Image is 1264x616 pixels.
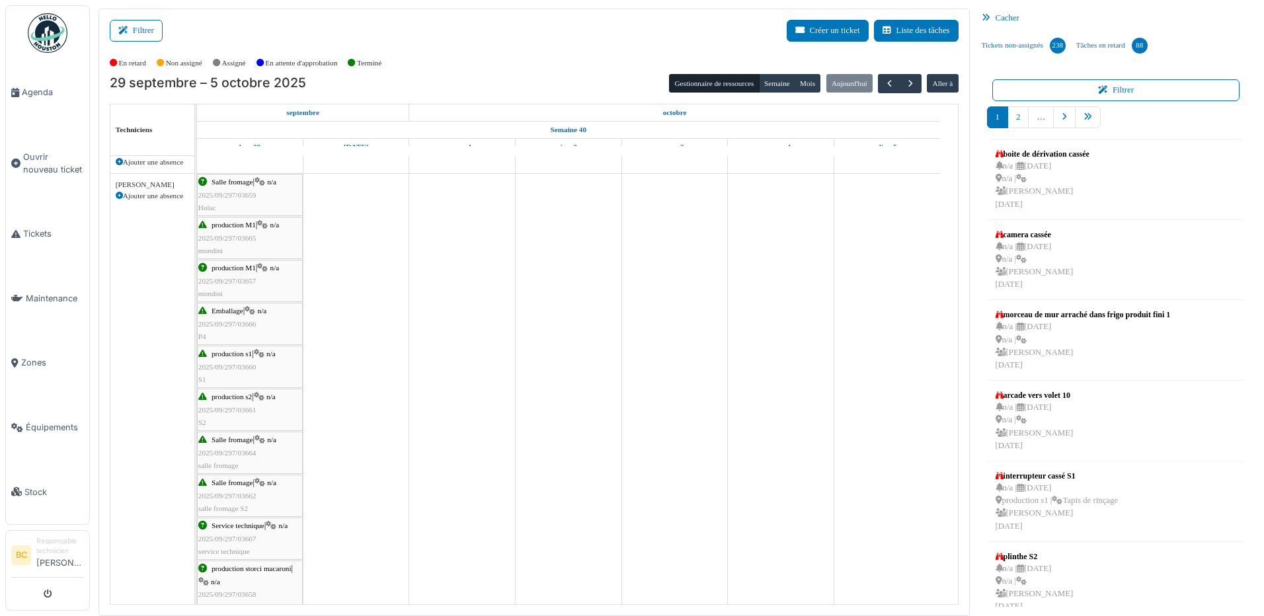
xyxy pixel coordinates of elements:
div: | [198,477,301,515]
span: Storci [198,603,216,611]
span: S1 [198,375,206,383]
button: Filtrer [110,20,163,42]
span: 2025/09/297/03665 [198,234,257,242]
span: n/a [270,221,280,229]
div: plinthe S2 [996,551,1074,562]
a: 1 [987,106,1008,128]
span: production s2 [212,393,252,401]
div: n/a | [DATE] n/a | [PERSON_NAME] [DATE] [996,160,1089,211]
a: BC Responsable technicien[PERSON_NAME] [11,536,84,578]
span: 2025/09/297/03664 [198,449,257,457]
span: Agenda [22,86,84,98]
span: n/a [211,578,220,586]
div: | [198,219,301,257]
button: Créer un ticket [787,20,869,42]
div: 88 [1132,38,1148,54]
a: Tickets non-assignés [976,28,1071,63]
button: Aller à [927,74,958,93]
span: Ouvrir nouveau ticket [23,151,84,176]
button: Filtrer [992,79,1240,101]
span: salle fromage S2 [198,504,248,512]
a: 2 octobre 2025 [557,139,580,155]
div: 238 [1050,38,1066,54]
a: 3 octobre 2025 [662,139,687,155]
a: Maintenance [6,266,89,331]
span: n/a [267,436,276,443]
label: En retard [119,58,146,69]
span: P4 [198,332,206,340]
span: 2025/09/297/03658 [198,590,257,598]
label: Terminé [357,58,381,69]
span: 2025/09/297/03661 [198,406,257,414]
span: Zones [21,356,84,369]
a: … [1028,106,1054,128]
a: Stock [6,459,89,524]
a: Tâches en retard [1071,28,1153,63]
div: Responsable technicien [36,536,84,557]
div: | [198,176,301,214]
button: Gestionnaire de ressources [669,74,759,93]
a: Équipements [6,395,89,460]
a: 29 septembre 2025 [236,139,264,155]
button: Liste des tâches [874,20,959,42]
span: production s1 [212,350,252,358]
label: Assigné [222,58,246,69]
button: Suivant [900,74,922,93]
span: Service technique [212,521,264,529]
div: | [198,562,301,613]
button: Précédent [878,74,900,93]
div: n/a | [DATE] n/a | [PERSON_NAME] [DATE] [996,321,1171,371]
span: Salle fromage [212,436,253,443]
img: Badge_color-CXgf-gQk.svg [28,13,67,53]
a: 1 octobre 2025 [660,104,690,121]
label: En attente d'approbation [265,58,337,69]
div: Ajouter une absence [116,157,189,168]
span: production M1 [212,264,256,272]
div: | [198,520,301,558]
a: interrupteur cassé S1 n/a |[DATE] production s1 |Tapis de rinçage [PERSON_NAME][DATE] [992,467,1121,536]
div: boite de dérivation cassée [996,148,1089,160]
span: n/a [266,393,276,401]
a: 5 octobre 2025 [874,139,900,155]
button: Semaine [759,74,795,93]
button: Mois [795,74,821,93]
a: 1 octobre 2025 [449,139,475,155]
span: n/a [279,521,288,529]
span: n/a [266,350,276,358]
li: BC [11,545,31,565]
div: n/a | [DATE] n/a | [PERSON_NAME] [DATE] [996,241,1074,291]
a: Zones [6,330,89,395]
a: boite de dérivation cassée n/a |[DATE] n/a | [PERSON_NAME][DATE] [992,145,1093,214]
span: production storci macaroni [212,564,292,572]
span: Tickets [23,227,84,240]
span: Holac [198,204,216,212]
div: Cacher [976,9,1256,28]
button: Aujourd'hui [826,74,873,93]
div: n/a | [DATE] n/a | [PERSON_NAME] [DATE] [996,562,1074,613]
span: Salle fromage [212,479,253,486]
span: n/a [267,178,276,186]
span: Maintenance [26,292,84,305]
div: n/a | [DATE] n/a | [PERSON_NAME] [DATE] [996,401,1074,452]
span: 2025/09/297/03659 [198,191,257,199]
div: | [198,262,301,300]
a: Ouvrir nouveau ticket [6,125,89,202]
div: arcade vers volet 10 [996,389,1074,401]
a: Semaine 40 [547,122,590,138]
span: salle fromage [198,461,239,469]
nav: pager [987,106,1245,139]
label: Non assigné [166,58,202,69]
span: Techniciens [116,126,153,134]
span: n/a [267,479,276,486]
a: 4 octobre 2025 [768,139,794,155]
span: Stock [24,486,84,498]
div: | [198,305,301,343]
span: production M1 [212,221,256,229]
div: n/a | [DATE] production s1 | Tapis de rinçage [PERSON_NAME] [DATE] [996,482,1118,533]
div: | [198,348,301,386]
a: Tickets [6,202,89,266]
a: 2 [1007,106,1029,128]
span: Équipements [26,421,84,434]
span: 2025/09/297/03657 [198,277,257,285]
